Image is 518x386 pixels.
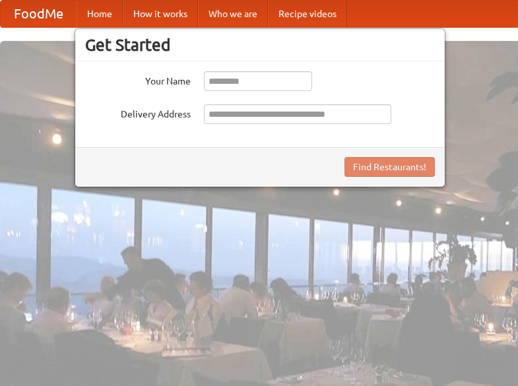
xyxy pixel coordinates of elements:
[1,1,77,27] a: FoodMe
[85,104,191,121] label: Delivery Address
[344,157,435,177] button: Find Restaurants!
[77,1,123,27] a: Home
[85,71,191,88] label: Your Name
[123,1,198,27] a: How it works
[268,1,347,27] a: Recipe videos
[198,1,268,27] a: Who we are
[85,35,435,55] h3: Get Started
